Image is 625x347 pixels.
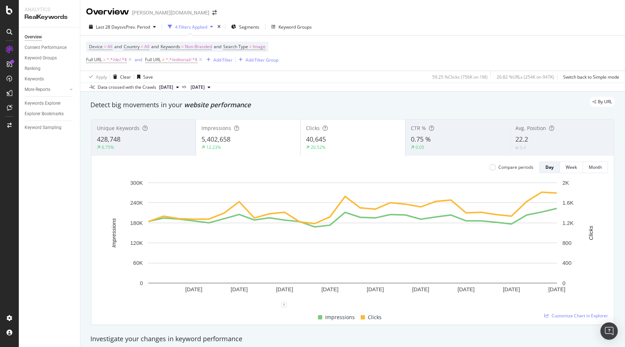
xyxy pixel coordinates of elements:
div: Explorer Bookmarks [25,110,64,118]
span: Full URL [86,57,102,63]
div: More Reports [25,86,50,93]
a: Customize Chart in Explorer [544,313,608,319]
a: Keywords Explorer [25,100,75,107]
a: More Reports [25,86,68,93]
div: 12.23% [206,144,221,150]
text: 1.6K [562,200,574,206]
span: ^.*/de/.*$ [107,55,127,65]
span: Image [253,42,265,52]
div: Keywords [25,75,44,83]
button: Week [560,162,583,173]
div: Overview [25,33,42,41]
span: Unique Keywords [97,125,140,131]
text: Clicks [588,225,594,240]
button: Apply [86,71,107,83]
div: Investigate your changes in keyword performance [90,334,615,344]
a: Overview [25,33,75,41]
div: Content Performance [25,44,67,51]
text: [DATE] [322,286,339,292]
button: Day [539,162,560,173]
span: Customize Chart in Explorer [552,313,608,319]
button: Add Filter Group [236,55,279,64]
text: 800 [562,240,571,246]
button: [DATE] [156,83,182,92]
text: [DATE] [276,286,293,292]
div: 4 Filters Applied [175,24,207,30]
div: 59.25 % Clicks ( 756K on 1M ) [432,74,488,80]
button: Keyword Groups [268,21,315,33]
div: legacy label [590,97,615,107]
span: = [181,43,184,50]
div: Compare periods [498,164,533,170]
span: and [214,43,221,50]
span: ^.*/editorial/.*$ [166,55,197,65]
div: Day [545,164,554,170]
span: = [249,43,252,50]
div: arrow-right-arrow-left [212,10,217,15]
a: Keyword Groups [25,54,75,62]
div: Month [589,164,602,170]
div: Open Intercom Messenger [600,322,618,340]
text: [DATE] [231,286,248,292]
div: 0.4 [520,145,526,151]
div: and [135,57,142,63]
span: ≠ [162,57,165,63]
text: 120K [130,240,143,246]
button: Switch back to Simple mode [560,71,619,83]
span: Last 28 Days [96,24,122,30]
span: Country [124,43,140,50]
div: Switch back to Simple mode [563,74,619,80]
span: = [141,43,143,50]
span: 22.2 [515,135,528,143]
text: 60K [133,260,143,266]
text: 0 [140,280,143,286]
text: Impressions [111,218,117,247]
text: 2K [562,180,569,186]
div: 26.82 % URLs ( 254K on 947K ) [497,74,554,80]
svg: A chart. [97,179,608,305]
div: Keywords Explorer [25,100,61,107]
span: All [107,42,112,52]
div: Add Filter [213,57,233,63]
text: 180K [130,220,143,226]
span: Clicks [306,125,320,131]
text: [DATE] [185,286,202,292]
text: 240K [130,200,143,206]
div: 1 [281,302,287,308]
a: Keyword Sampling [25,124,75,131]
text: 400 [562,260,571,266]
button: Save [134,71,153,83]
div: Overview [86,6,129,18]
span: vs [182,83,188,90]
span: = [104,43,106,50]
button: Add Filter [204,55,233,64]
span: 428,748 [97,135,120,143]
span: Impressions [325,313,355,322]
text: [DATE] [367,286,384,292]
div: Save [143,74,153,80]
div: Keyword Groups [279,24,312,30]
div: Clear [120,74,131,80]
div: Data crossed with the Crawls [98,84,156,91]
button: 4 Filters Applied [165,21,216,33]
text: [DATE] [548,286,565,292]
span: 2025 Sep. 29th [159,84,173,91]
span: 2025 Sep. 1st [191,84,205,91]
button: Segments [228,21,262,33]
button: Month [583,162,608,173]
img: Equal [515,147,518,149]
a: Content Performance [25,44,75,51]
text: [DATE] [503,286,520,292]
span: Device [89,43,103,50]
span: Keywords [161,43,180,50]
span: and [114,43,122,50]
span: Full URL [145,57,161,63]
a: Ranking [25,65,75,72]
div: RealKeywords [25,13,74,21]
span: 0.75 % [411,135,431,143]
span: = [103,57,106,63]
div: times [216,23,222,30]
span: All [144,42,149,52]
div: Keyword Sampling [25,124,61,131]
div: 20.52% [311,144,326,150]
